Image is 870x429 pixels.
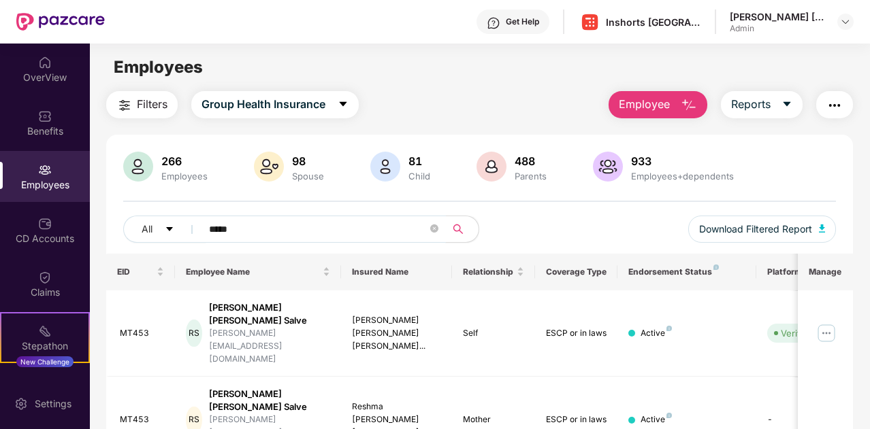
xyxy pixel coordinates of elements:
[609,91,707,118] button: Employee
[731,96,771,113] span: Reports
[175,254,341,290] th: Employee Name
[619,96,670,113] span: Employee
[798,254,853,290] th: Manage
[546,413,607,426] div: ESCP or in laws
[666,413,672,418] img: svg+xml;base64,PHN2ZyB4bWxucz0iaHR0cDovL3d3dy53My5vcmcvMjAwMC9zdmciIHdpZHRoPSI4IiBoZWlnaHQ9IjgiIH...
[628,267,745,277] div: Endorsement Status
[606,16,701,29] div: Inshorts [GEOGRAPHIC_DATA] Advertising And Services Private Limited
[16,356,74,367] div: New Challenge
[38,109,52,123] img: svg+xml;base64,PHN2ZyBpZD0iQmVuZWZpdHMiIHhtbG5zPSJodHRwOi8vd3d3LnczLm9yZy8yMDAwL3N2ZyIgd2lkdGg9Ij...
[512,154,549,168] div: 488
[699,222,812,237] span: Download Filtered Report
[370,152,400,182] img: svg+xml;base64,PHN2ZyB4bWxucz0iaHR0cDovL3d3dy53My5vcmcvMjAwMC9zdmciIHhtbG5zOnhsaW5rPSJodHRwOi8vd3...
[781,326,813,340] div: Verified
[463,327,524,340] div: Self
[628,154,737,168] div: 933
[819,224,826,233] img: svg+xml;base64,PHN2ZyB4bWxucz0iaHR0cDovL3d3dy53My5vcmcvMjAwMC9zdmciIHhtbG5zOnhsaW5rPSJodHRwOi8vd3...
[116,97,133,114] img: svg+xml;base64,PHN2ZyB4bWxucz0iaHR0cDovL3d3dy53My5vcmcvMjAwMC9zdmciIHdpZHRoPSIyNCIgaGVpZ2h0PSIyNC...
[352,314,441,353] div: [PERSON_NAME] [PERSON_NAME] [PERSON_NAME]...
[506,16,539,27] div: Get Help
[477,152,506,182] img: svg+xml;base64,PHN2ZyB4bWxucz0iaHR0cDovL3d3dy53My5vcmcvMjAwMC9zdmciIHhtbG5zOnhsaW5rPSJodHRwOi8vd3...
[38,324,52,338] img: svg+xml;base64,PHN2ZyB4bWxucz0iaHR0cDovL3d3dy53My5vcmcvMjAwMC9zdmciIHdpZHRoPSIyMSIgaGVpZ2h0PSIyMC...
[512,171,549,182] div: Parents
[117,267,155,277] span: EID
[430,223,438,236] span: close-circle
[463,267,514,277] span: Relationship
[38,56,52,69] img: svg+xml;base64,PHN2ZyBpZD0iSG9tZSIgeG1sbnM9Imh0dHA6Ly93d3cudzMub3JnLzIwMDAvc3ZnIiB3aWR0aD0iMjAiIG...
[120,327,165,340] div: MT453
[142,222,152,237] span: All
[593,152,623,182] img: svg+xml;base64,PHN2ZyB4bWxucz0iaHR0cDovL3d3dy53My5vcmcvMjAwMC9zdmciIHhtbG5zOnhsaW5rPSJodHRwOi8vd3...
[580,12,600,32] img: Inshorts%20Logo.png
[289,154,327,168] div: 98
[463,413,524,426] div: Mother
[159,171,210,182] div: Employees
[16,13,105,31] img: New Pazcare Logo
[159,154,210,168] div: 266
[341,254,452,290] th: Insured Name
[840,16,851,27] img: svg+xml;base64,PHN2ZyBpZD0iRHJvcGRvd24tMzJ4MzIiIHhtbG5zPSJodHRwOi8vd3d3LnczLm9yZy8yMDAwL3N2ZyIgd2...
[445,216,479,243] button: search
[186,320,202,347] div: RS
[406,171,433,182] div: Child
[209,327,330,366] div: [PERSON_NAME][EMAIL_ADDRESS][DOMAIN_NAME]
[114,57,203,77] span: Employees
[106,91,178,118] button: Filters
[767,267,842,277] div: Platform Status
[452,254,535,290] th: Relationship
[254,152,284,182] img: svg+xml;base64,PHN2ZyB4bWxucz0iaHR0cDovL3d3dy53My5vcmcvMjAwMC9zdmciIHhtbG5zOnhsaW5rPSJodHRwOi8vd3...
[137,96,167,113] span: Filters
[406,154,433,168] div: 81
[209,301,330,327] div: [PERSON_NAME] [PERSON_NAME] Salve
[713,264,719,270] img: svg+xml;base64,PHN2ZyB4bWxucz0iaHR0cDovL3d3dy53My5vcmcvMjAwMC9zdmciIHdpZHRoPSI4IiBoZWlnaHQ9IjgiIH...
[730,23,825,34] div: Admin
[209,388,330,413] div: [PERSON_NAME] [PERSON_NAME] Salve
[106,254,176,290] th: EID
[641,327,672,340] div: Active
[688,216,837,243] button: Download Filtered Report
[123,216,206,243] button: Allcaret-down
[123,152,153,182] img: svg+xml;base64,PHN2ZyB4bWxucz0iaHR0cDovL3d3dy53My5vcmcvMjAwMC9zdmciIHhtbG5zOnhsaW5rPSJodHRwOi8vd3...
[202,96,325,113] span: Group Health Insurance
[666,326,672,331] img: svg+xml;base64,PHN2ZyB4bWxucz0iaHR0cDovL3d3dy53My5vcmcvMjAwMC9zdmciIHdpZHRoPSI4IiBoZWlnaHQ9IjgiIH...
[826,97,843,114] img: svg+xml;base64,PHN2ZyB4bWxucz0iaHR0cDovL3d3dy53My5vcmcvMjAwMC9zdmciIHdpZHRoPSIyNCIgaGVpZ2h0PSIyNC...
[535,254,618,290] th: Coverage Type
[816,322,837,344] img: manageButton
[1,339,88,353] div: Stepathon
[681,97,697,114] img: svg+xml;base64,PHN2ZyB4bWxucz0iaHR0cDovL3d3dy53My5vcmcvMjAwMC9zdmciIHhtbG5zOnhsaW5rPSJodHRwOi8vd3...
[487,16,500,30] img: svg+xml;base64,PHN2ZyBpZD0iSGVscC0zMngzMiIgeG1sbnM9Imh0dHA6Ly93d3cudzMub3JnLzIwMDAvc3ZnIiB3aWR0aD...
[186,267,320,277] span: Employee Name
[165,224,174,235] span: caret-down
[445,224,472,235] span: search
[730,10,825,23] div: [PERSON_NAME] [PERSON_NAME]
[191,91,359,118] button: Group Health Insurancecaret-down
[14,397,28,411] img: svg+xml;base64,PHN2ZyBpZD0iU2V0dGluZy0yMHgyMCIgeG1sbnM9Imh0dHA6Ly93d3cudzMub3JnLzIwMDAvc3ZnIiB3aW...
[641,413,672,426] div: Active
[38,217,52,230] img: svg+xml;base64,PHN2ZyBpZD0iQ0RfQWNjb3VudHMiIGRhdGEtbmFtZT0iQ0QgQWNjb3VudHMiIHhtbG5zPSJodHRwOi8vd3...
[120,413,165,426] div: MT453
[338,99,349,111] span: caret-down
[782,99,792,111] span: caret-down
[628,171,737,182] div: Employees+dependents
[546,327,607,340] div: ESCP or in laws
[31,397,76,411] div: Settings
[38,163,52,177] img: svg+xml;base64,PHN2ZyBpZD0iRW1wbG95ZWVzIiB4bWxucz0iaHR0cDovL3d3dy53My5vcmcvMjAwMC9zdmciIHdpZHRoPS...
[430,224,438,233] span: close-circle
[38,271,52,284] img: svg+xml;base64,PHN2ZyBpZD0iQ2xhaW0iIHhtbG5zPSJodHRwOi8vd3d3LnczLm9yZy8yMDAwL3N2ZyIgd2lkdGg9IjIwIi...
[289,171,327,182] div: Spouse
[721,91,803,118] button: Reportscaret-down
